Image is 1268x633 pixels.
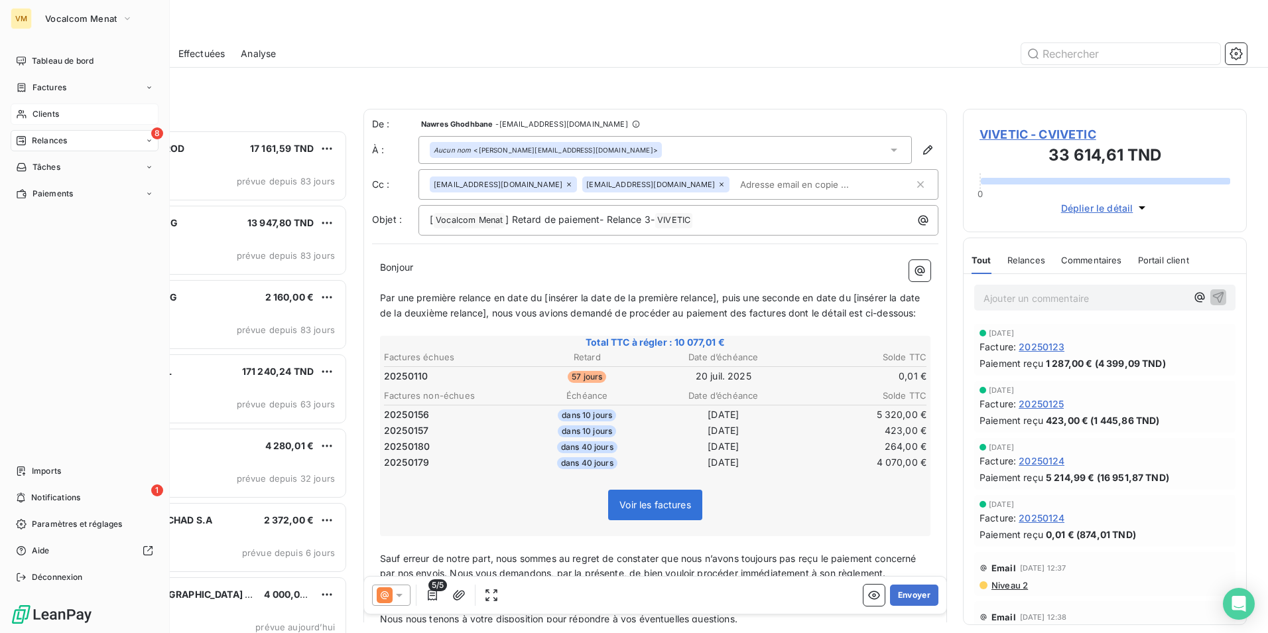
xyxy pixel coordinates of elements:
div: Open Intercom Messenger [1223,588,1255,620]
span: Paiement reçu [980,527,1043,541]
span: VIVETIC [655,213,692,228]
span: Clients [32,108,59,120]
td: 0,01 € [792,369,928,384]
h3: 33 614,61 TND [980,143,1230,170]
span: ] Retard de paiement- Relance 3- [505,214,655,225]
span: Tableau de bord [32,55,94,67]
div: <[PERSON_NAME][EMAIL_ADDRESS][DOMAIN_NAME]> [434,145,658,155]
span: 20250125 [1019,397,1064,411]
th: Retard [520,350,655,364]
span: Paiement reçu [980,356,1043,370]
td: [DATE] [656,423,791,438]
td: 264,00 € [792,439,928,454]
span: Imports [32,465,61,477]
span: Relances [1007,255,1045,265]
span: Déconnexion [32,571,83,583]
span: 4 280,01 € [265,440,314,451]
span: Facture : [980,340,1016,354]
span: dans 40 jours [557,441,617,453]
span: 20250110 [384,370,428,383]
span: 20250124 [1019,511,1064,525]
span: Paiement reçu [980,413,1043,427]
span: Par une première relance en date du [insérer la date de la première relance], puis une seconde en... [380,292,922,318]
span: De : [372,117,418,131]
em: Aucun nom [434,145,471,155]
span: Paiement reçu [980,470,1043,484]
span: Facture : [980,511,1016,525]
span: Déplier le détail [1061,201,1133,215]
span: 171 240,24 TND [242,366,314,377]
span: prévue depuis 32 jours [237,473,335,484]
input: Adresse email en copie ... [735,175,888,194]
span: Total TTC à régler : 10 077,01 € [382,336,928,349]
span: Analyse [241,47,276,60]
td: 20 juil. 2025 [656,369,791,384]
button: Déplier le détail [1057,200,1153,216]
span: VIVETIC - CVIVETIC [980,125,1230,143]
span: Aide [32,545,50,557]
span: 20250123 [1019,340,1064,354]
td: 5 320,00 € [792,407,928,422]
span: 5 214,99 € (16 951,87 TND) [1046,470,1169,484]
span: 5/5 [428,579,447,591]
span: [DATE] 12:37 [1020,564,1066,572]
span: [DATE] [989,386,1014,394]
div: grid [64,130,348,633]
th: Échéance [520,389,655,403]
span: 2 160,00 € [265,291,314,303]
th: Solde TTC [792,350,928,364]
span: [DATE] [989,329,1014,337]
span: Nous nous tenons à votre disposition pour répondre à vos éventuelles questions. [380,613,737,624]
label: À : [372,143,418,157]
th: Factures non-échues [383,389,519,403]
span: Niveau 2 [990,580,1028,591]
img: Logo LeanPay [11,604,93,625]
span: dans 10 jours [558,425,616,437]
span: 13 947,80 TND [247,217,314,228]
span: Portail client [1138,255,1189,265]
span: Tout [972,255,991,265]
label: Cc : [372,178,418,191]
span: 1 287,00 € (4 399,09 TND) [1046,356,1166,370]
button: Envoyer [890,585,938,606]
span: prévue depuis 83 jours [237,324,335,335]
td: [DATE] [656,407,791,422]
span: Sauf erreur de notre part, nous sommes au regret de constater que nous n’avons toujours pas reçu ... [380,553,919,579]
span: 57 jours [568,371,606,383]
th: Date d’échéance [656,350,791,364]
span: Commentaires [1061,255,1122,265]
span: Paramètres et réglages [32,518,122,530]
span: 4 000,00 € [264,589,315,600]
span: Nawres Ghodhbane [421,120,493,128]
span: Voir les factures [619,499,691,510]
th: Solde TTC [792,389,928,403]
td: 423,00 € [792,423,928,438]
span: 0 [978,188,983,199]
input: Rechercher [1021,43,1220,64]
span: 2 372,00 € [264,514,314,526]
span: Tâches [32,161,60,173]
td: 20250157 [383,423,519,438]
span: 8 [151,127,163,139]
span: prévue depuis 83 jours [237,176,335,186]
td: [DATE] [656,439,791,454]
td: 20250156 [383,407,519,422]
td: 20250180 [383,439,519,454]
span: Facture : [980,454,1016,468]
span: Relances [32,135,67,147]
span: [EMAIL_ADDRESS][DOMAIN_NAME] [586,180,715,188]
span: prévue aujourd’hui [255,622,335,632]
span: [EMAIL_ADDRESS][DOMAIN_NAME] [434,180,562,188]
span: [DATE] [989,443,1014,451]
th: Factures échues [383,350,519,364]
span: prévue depuis 83 jours [237,250,335,261]
span: 423,00 € (1 445,86 TND) [1046,413,1159,427]
span: Vocalcom Menat [434,213,505,228]
span: 17 161,59 TND [250,143,314,154]
span: - [EMAIL_ADDRESS][DOMAIN_NAME] [495,120,627,128]
div: VM [11,8,32,29]
span: Notifications [31,492,80,504]
a: Aide [11,540,158,561]
span: Email [991,612,1016,622]
span: Effectuées [178,47,225,60]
